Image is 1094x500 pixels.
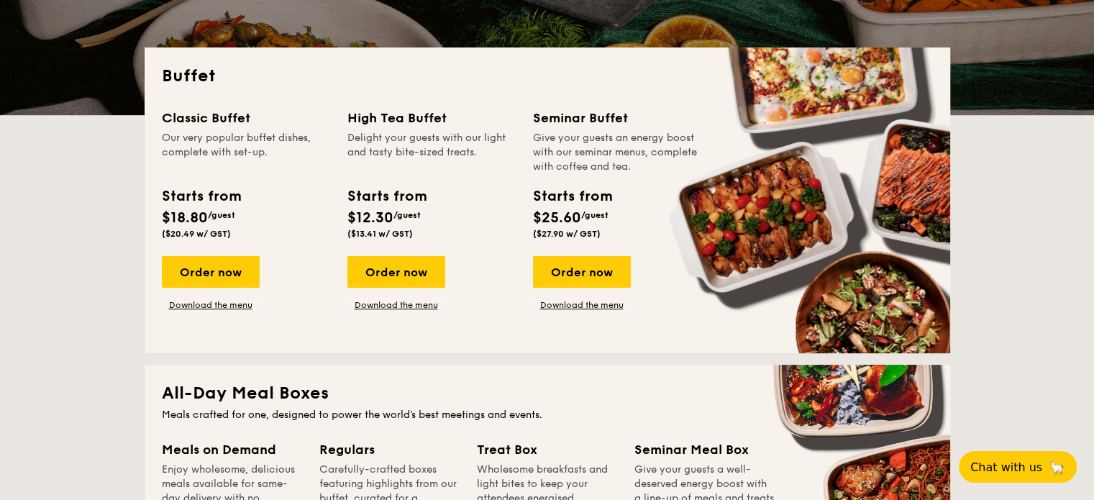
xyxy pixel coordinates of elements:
[162,408,933,422] div: Meals crafted for one, designed to power the world's best meetings and events.
[347,299,445,311] a: Download the menu
[581,210,608,220] span: /guest
[533,256,631,288] div: Order now
[162,256,260,288] div: Order now
[1048,459,1065,476] span: 🦙
[162,108,330,128] div: Classic Buffet
[162,299,260,311] a: Download the menu
[347,209,393,227] span: $12.30
[162,440,302,460] div: Meals on Demand
[347,229,413,239] span: ($13.41 w/ GST)
[533,108,701,128] div: Seminar Buffet
[319,440,460,460] div: Regulars
[393,210,421,220] span: /guest
[347,256,445,288] div: Order now
[162,186,240,207] div: Starts from
[533,131,701,174] div: Give your guests an energy boost with our seminar menus, complete with coffee and tea.
[533,209,581,227] span: $25.60
[162,65,933,88] h2: Buffet
[634,440,775,460] div: Seminar Meal Box
[477,440,617,460] div: Treat Box
[162,131,330,174] div: Our very popular buffet dishes, complete with set-up.
[533,229,601,239] span: ($27.90 w/ GST)
[162,209,208,227] span: $18.80
[347,131,516,174] div: Delight your guests with our light and tasty bite-sized treats.
[959,451,1077,483] button: Chat with us🦙
[162,229,231,239] span: ($20.49 w/ GST)
[970,460,1042,474] span: Chat with us
[533,186,611,207] div: Starts from
[533,299,631,311] a: Download the menu
[162,382,933,405] h2: All-Day Meal Boxes
[347,186,426,207] div: Starts from
[347,108,516,128] div: High Tea Buffet
[208,210,235,220] span: /guest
